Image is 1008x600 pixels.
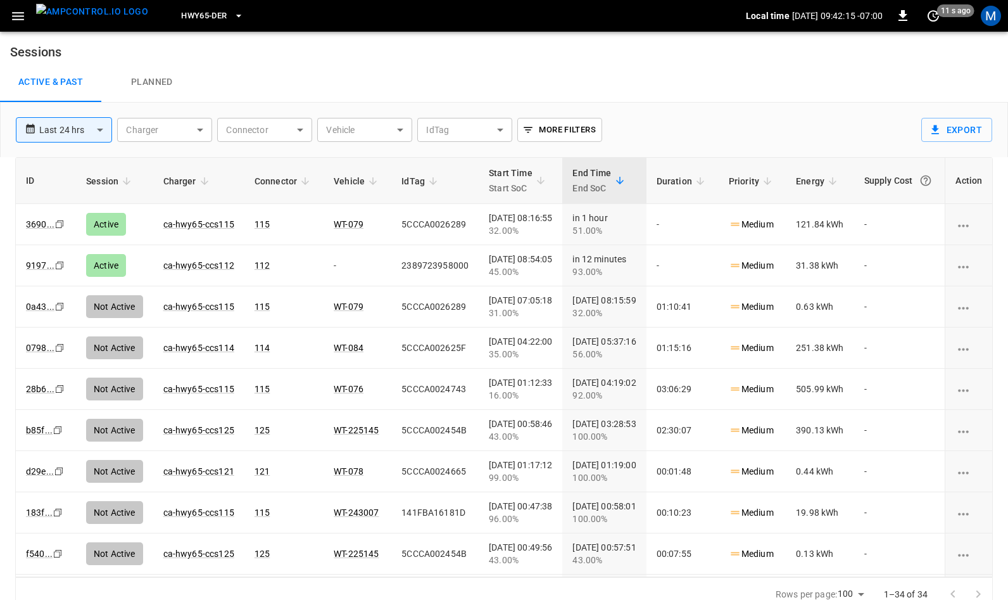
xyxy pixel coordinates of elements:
div: copy [52,506,65,520]
div: [DATE] 00:58:01 [572,500,636,525]
a: 115 [255,219,270,229]
p: Medium [729,506,774,520]
div: copy [54,300,66,314]
div: 93.00% [572,265,636,278]
td: 5CCCA002454B [391,410,479,451]
div: [DATE] 03:28:53 [572,418,636,443]
a: ca-hwy65-ccs121 [163,466,234,476]
td: 0.63 kWh [786,286,854,328]
button: HWY65-DER [176,4,248,29]
td: - [646,204,719,245]
div: Not Active [86,419,143,442]
th: Action [945,158,992,204]
span: Vehicle [334,174,381,189]
div: 45.00% [489,265,552,278]
p: End SoC [572,181,611,196]
a: 115 [255,384,270,394]
div: charging session options [955,383,982,395]
div: copy [52,547,65,561]
a: 3690... [26,219,54,229]
div: [DATE] 08:54:05 [489,253,552,278]
td: 390.13 kWh [786,410,854,451]
div: charging session options [955,341,982,354]
td: 0.44 kWh [786,451,854,492]
div: 99.00% [489,471,552,484]
td: 5CCCA0024743 [391,369,479,410]
td: - [854,410,948,451]
p: Medium [729,259,774,272]
td: - [854,204,948,245]
div: [DATE] 04:19:02 [572,376,636,402]
td: 31.38 kWh [786,245,854,286]
div: 96.00% [489,513,552,525]
a: 0a43... [26,302,54,312]
p: Medium [729,341,774,355]
td: 5CCCA0026289 [391,286,479,328]
td: 00:07:55 [646,533,719,575]
div: Active [86,213,126,236]
td: 141FBA16181D [391,492,479,533]
td: - [854,245,948,286]
div: in 1 hour [572,212,636,237]
a: 121 [255,466,270,476]
div: copy [52,423,65,437]
a: d29e... [26,466,54,476]
div: 51.00% [572,224,636,237]
div: [DATE] 08:15:59 [572,294,636,319]
td: 5CCCA0024665 [391,451,479,492]
span: HWY65-DER [181,9,227,23]
div: Not Active [86,295,143,318]
td: 02:30:07 [646,410,719,451]
div: [DATE] 00:49:56 [489,541,552,566]
div: Active [86,254,126,277]
div: Supply Cost [864,169,938,192]
a: 28b6... [26,384,54,394]
a: 115 [255,507,270,518]
div: copy [53,464,66,478]
div: [DATE] 00:57:51 [572,541,636,566]
div: charging session options [955,300,982,313]
div: 43.00% [489,554,552,566]
td: - [854,286,948,328]
span: Charger [163,174,213,189]
a: WT-225145 [334,549,379,559]
td: - [854,328,948,369]
div: 56.00% [572,348,636,361]
div: in 12 minutes [572,253,636,278]
p: Local time [746,10,790,22]
div: charging session options [955,465,982,478]
button: set refresh interval [923,6,943,26]
span: 11 s ago [937,4,974,17]
a: 114 [255,343,270,353]
a: WT-079 [334,302,363,312]
div: copy [54,217,66,231]
div: [DATE] 01:19:00 [572,459,636,484]
a: WT-084 [334,343,363,353]
a: 115 [255,302,270,312]
a: WT-076 [334,384,363,394]
a: ca-hwy65-ccs125 [163,549,234,559]
div: 31.00% [489,307,552,319]
p: Medium [729,218,774,231]
td: 03:06:29 [646,369,719,410]
td: 121.84 kWh [786,204,854,245]
td: 5CCCA002625F [391,328,479,369]
a: Planned [101,62,203,103]
a: WT-078 [334,466,363,476]
div: charging session options [955,424,982,437]
td: - [854,533,948,575]
div: Not Active [86,336,143,359]
td: 00:10:23 [646,492,719,533]
div: [DATE] 05:37:16 [572,335,636,361]
div: 32.00% [572,307,636,319]
div: 92.00% [572,389,636,402]
a: 183f... [26,507,53,518]
a: ca-hwy65-ccs115 [163,302,234,312]
td: 01:15:16 [646,328,719,369]
a: WT-243007 [334,507,379,518]
a: ca-hwy65-ccs115 [163,219,234,229]
div: 32.00% [489,224,552,237]
div: [DATE] 01:12:33 [489,376,552,402]
a: ca-hwy65-ccs125 [163,425,234,435]
td: 0.13 kWh [786,533,854,575]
